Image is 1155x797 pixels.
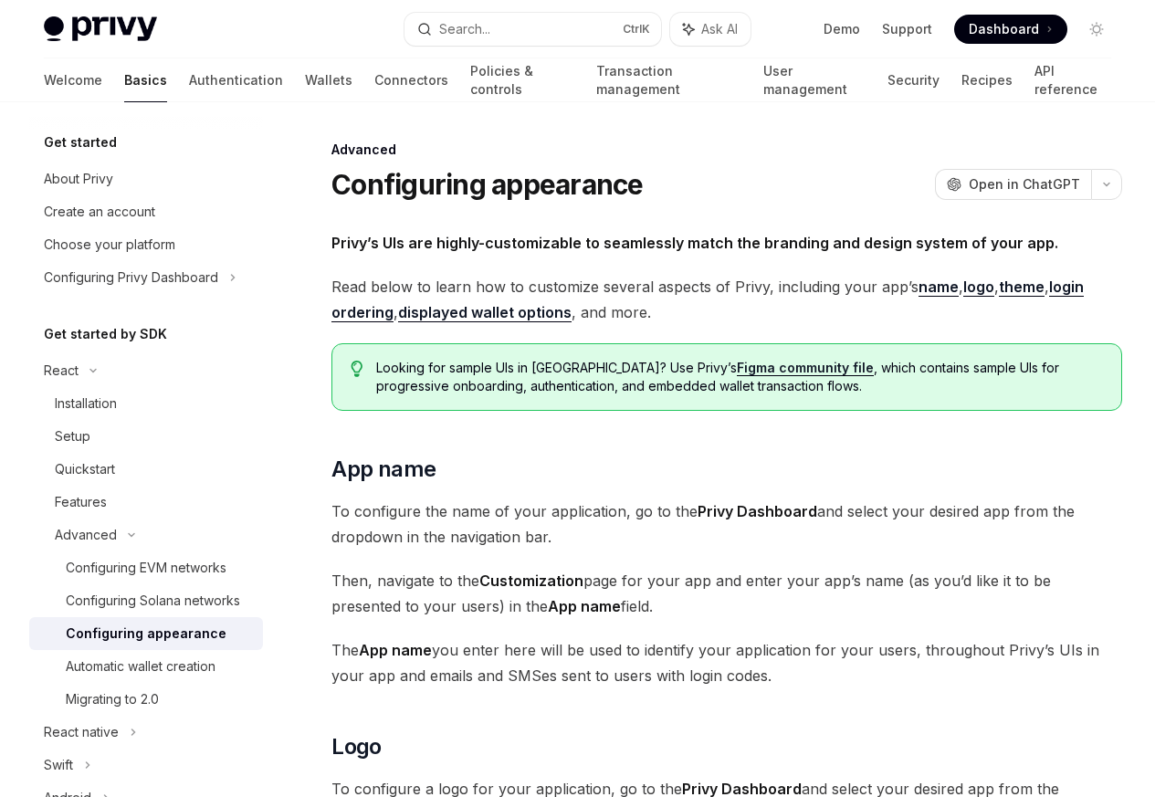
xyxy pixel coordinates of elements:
a: Automatic wallet creation [29,650,263,683]
a: Configuring appearance [29,617,263,650]
span: Ask AI [701,20,738,38]
h1: Configuring appearance [331,168,644,201]
div: React [44,360,79,382]
a: Transaction management [596,58,740,102]
button: Ask AI [670,13,751,46]
div: Automatic wallet creation [66,655,215,677]
a: Connectors [374,58,448,102]
a: Quickstart [29,453,263,486]
div: About Privy [44,168,113,190]
a: logo [963,278,994,297]
a: Installation [29,387,263,420]
a: Features [29,486,263,519]
a: Wallets [305,58,352,102]
div: Advanced [331,141,1122,159]
div: Configuring Solana networks [66,590,240,612]
div: Setup [55,425,90,447]
a: Security [887,58,940,102]
button: Open in ChatGPT [935,169,1091,200]
svg: Tip [351,361,363,377]
a: Setup [29,420,263,453]
button: Toggle dark mode [1082,15,1111,44]
a: Welcome [44,58,102,102]
img: light logo [44,16,157,42]
a: Policies & controls [470,58,574,102]
strong: App name [359,641,432,659]
div: Configuring EVM networks [66,557,226,579]
span: Looking for sample UIs in [GEOGRAPHIC_DATA]? Use Privy’s , which contains sample UIs for progress... [376,359,1103,395]
div: Create an account [44,201,155,223]
a: Figma community file [737,360,874,376]
div: Choose your platform [44,234,175,256]
div: Search... [439,18,490,40]
span: App name [331,455,436,484]
h5: Get started [44,131,117,153]
a: theme [999,278,1045,297]
a: Recipes [961,58,1013,102]
a: Configuring Solana networks [29,584,263,617]
a: Demo [824,20,860,38]
div: Configuring appearance [66,623,226,645]
a: Dashboard [954,15,1067,44]
strong: Privy’s UIs are highly-customizable to seamlessly match the branding and design system of your app. [331,234,1058,252]
button: Search...CtrlK [404,13,661,46]
a: Basics [124,58,167,102]
a: displayed wallet options [398,303,572,322]
a: API reference [1034,58,1111,102]
strong: Privy Dashboard [698,502,817,520]
strong: Customization [479,572,583,590]
div: React native [44,721,119,743]
a: Configuring EVM networks [29,551,263,584]
span: The you enter here will be used to identify your application for your users, throughout Privy’s U... [331,637,1122,688]
a: Authentication [189,58,283,102]
strong: App name [548,597,621,615]
span: Logo [331,732,382,761]
div: Features [55,491,107,513]
a: Create an account [29,195,263,228]
div: Swift [44,754,73,776]
div: Quickstart [55,458,115,480]
a: Migrating to 2.0 [29,683,263,716]
div: Configuring Privy Dashboard [44,267,218,288]
div: Installation [55,393,117,414]
a: name [919,278,959,297]
h5: Get started by SDK [44,323,167,345]
span: Read below to learn how to customize several aspects of Privy, including your app’s , , , , , and... [331,274,1122,325]
span: Open in ChatGPT [969,175,1080,194]
a: User management [763,58,866,102]
a: About Privy [29,163,263,195]
div: Migrating to 2.0 [66,688,159,710]
a: Support [882,20,932,38]
div: Advanced [55,524,117,546]
a: Choose your platform [29,228,263,261]
span: To configure the name of your application, go to the and select your desired app from the dropdow... [331,498,1122,550]
span: Then, navigate to the page for your app and enter your app’s name (as you’d like it to be present... [331,568,1122,619]
span: Ctrl K [623,22,650,37]
span: Dashboard [969,20,1039,38]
